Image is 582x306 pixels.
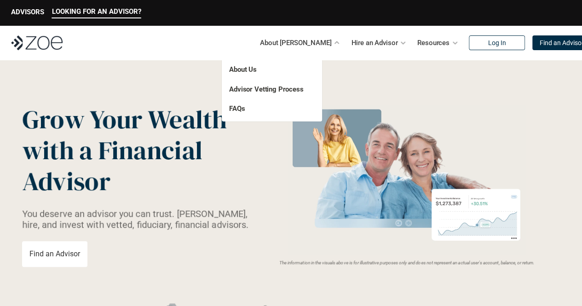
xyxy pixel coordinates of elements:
em: The information in the visuals above is for illustrative purposes only and does not represent an ... [279,260,534,265]
span: with a Financial Advisor [22,133,208,199]
a: Find an Advisor [22,241,87,267]
p: ADVISORS [11,8,44,16]
a: Log In [469,35,525,50]
p: You deserve an advisor you can trust. [PERSON_NAME], hire, and invest with vetted, fiduciary, fin... [22,208,254,230]
a: About Us [229,65,257,74]
p: LOOKING FOR AN ADVISOR? [52,7,141,16]
p: About [PERSON_NAME] [260,36,331,50]
span: Grow Your Wealth [22,102,227,137]
p: Resources [417,36,449,50]
p: Log In [488,39,506,47]
a: FAQs [229,104,245,113]
p: Hire an Advisor [351,36,398,50]
a: Advisor Vetting Process [229,85,304,93]
p: Find an Advisor [29,249,80,258]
